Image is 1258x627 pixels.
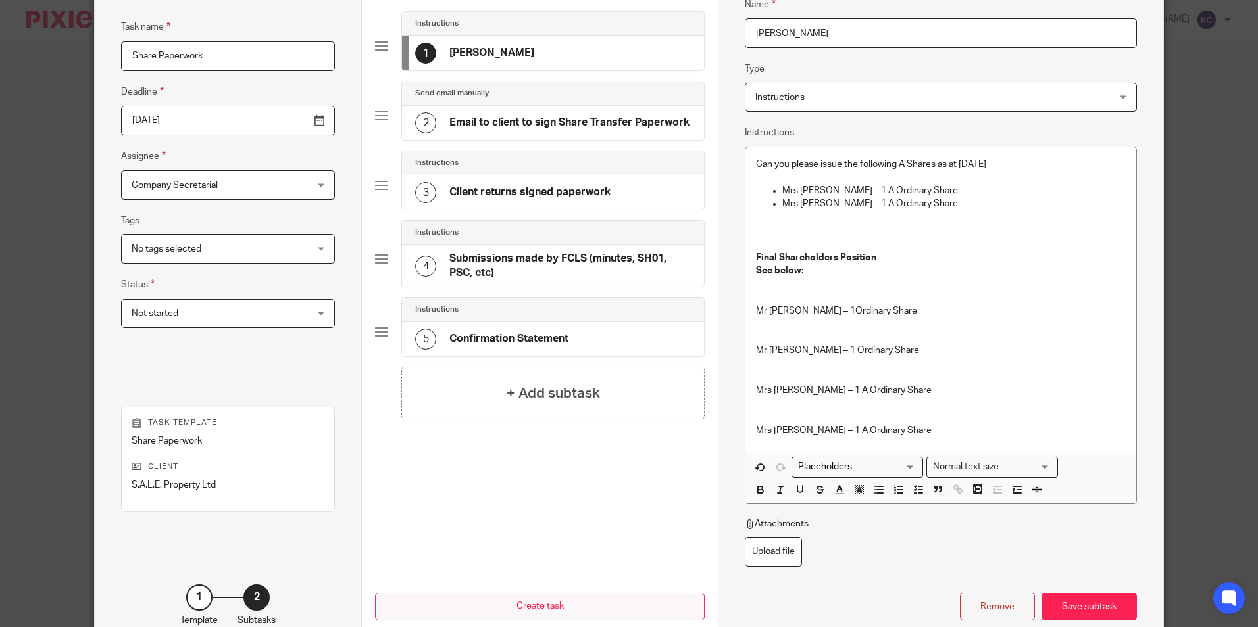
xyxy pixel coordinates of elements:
label: Type [745,62,765,76]
p: Template [180,614,218,627]
p: Mr [PERSON_NAME] – 1Ordinary Share [756,304,1125,317]
p: Can you please issue the following A Shares as at [DATE] [756,158,1125,171]
span: Company Secretarial [132,181,218,190]
span: Normal text size [930,460,1001,474]
div: Remove [960,593,1035,621]
div: 5 [415,329,436,350]
div: 1 [415,43,436,64]
div: 2 [243,584,270,611]
div: 2 [415,112,436,133]
span: No tags selected [132,244,201,254]
h4: Submissions made by FCLS (minutes, SH01, PSC, etc) [449,252,691,280]
label: Assignee [121,149,166,164]
h4: Send email manually [415,88,489,99]
h4: Confirmation Statement [449,332,568,346]
div: Save subtask [1042,593,1137,621]
strong: Final Shareholders Position [756,253,876,262]
p: Subtasks [238,614,276,627]
p: Attachments [745,517,809,530]
div: Search for option [792,457,923,477]
label: Status [121,277,155,292]
h4: [PERSON_NAME] [449,46,534,60]
p: Task template [132,417,324,428]
h4: Instructions [415,18,459,29]
p: Client [132,461,324,472]
label: Task name [121,19,170,34]
div: Search for option [926,457,1058,477]
input: Pick a date [121,106,335,135]
p: S.A.L.E. Property Ltd [132,478,324,492]
div: 3 [415,182,436,203]
div: 4 [415,256,436,277]
label: Upload file [745,537,802,567]
label: Tags [121,214,139,227]
span: Not started [132,309,178,318]
label: Deadline [121,84,164,99]
h4: Instructions [415,304,459,315]
p: Share Paperwork [132,434,324,448]
div: Placeholders [792,457,923,477]
div: 1 [186,584,213,611]
p: Mrs [PERSON_NAME] – 1 A Ordinary Share [756,424,1125,437]
input: Search for option [793,460,915,474]
input: Task name [121,41,335,71]
label: Instructions [745,126,794,139]
p: Mrs [PERSON_NAME] – 1 A Ordinary Share [756,384,1125,397]
input: Search for option [1003,460,1050,474]
h4: + Add subtask [507,383,600,404]
p: Mrs [PERSON_NAME] – 1 A Ordinary Share [782,184,1125,197]
strong: See below: [756,266,803,275]
div: Text styles [926,457,1058,477]
h4: Instructions [415,227,459,238]
span: Instructions [755,93,805,102]
p: Mrs [PERSON_NAME] – 1 A Ordinary Share [782,197,1125,210]
h4: Instructions [415,158,459,168]
h4: Email to client to sign Share Transfer Paperwork [449,116,690,129]
button: Create task [375,593,705,621]
h4: Client returns signed paperwork [449,185,611,199]
p: Mr [PERSON_NAME] – 1 Ordinary Share [756,344,1125,357]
